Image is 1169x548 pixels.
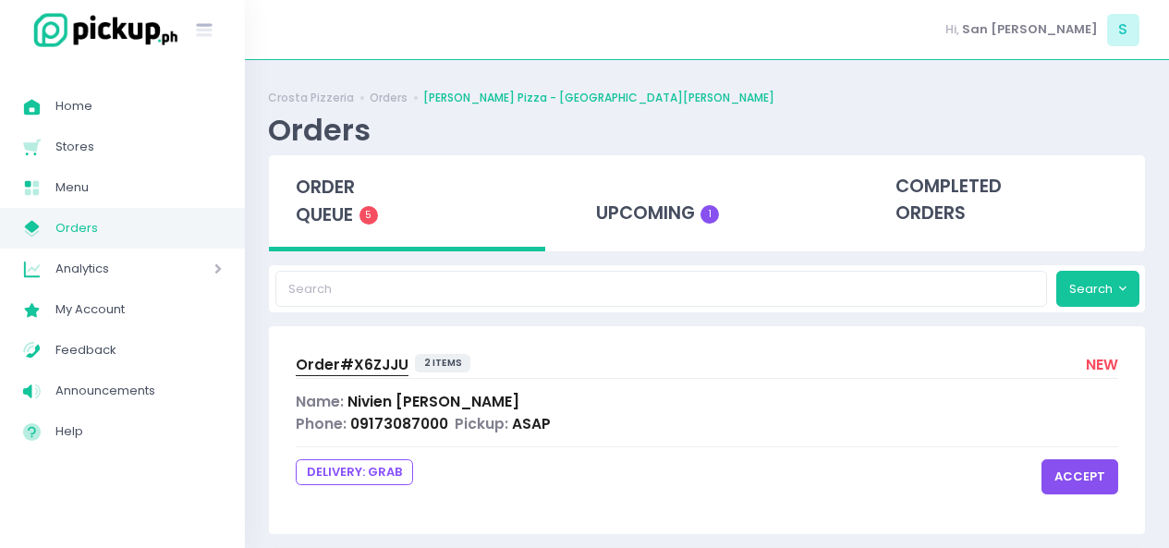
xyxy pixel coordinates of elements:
[296,414,347,433] span: Phone:
[296,459,413,485] span: DELIVERY: grab
[700,205,719,224] span: 1
[55,379,222,403] span: Announcements
[23,10,180,50] img: logo
[512,414,551,433] span: ASAP
[347,392,519,411] span: Nivien [PERSON_NAME]
[1107,14,1139,46] span: S
[296,355,408,374] span: Order# X6ZJJU
[55,420,222,444] span: Help
[55,94,222,118] span: Home
[55,216,222,240] span: Orders
[423,90,774,106] a: [PERSON_NAME] Pizza - [GEOGRAPHIC_DATA][PERSON_NAME]
[296,354,408,379] a: Order#X6ZJJU
[1041,459,1118,494] button: accept
[55,298,222,322] span: My Account
[370,90,408,106] a: Orders
[359,206,378,225] span: 5
[268,90,354,106] a: Crosta Pizzeria
[55,135,222,159] span: Stores
[455,414,508,433] span: Pickup:
[568,155,845,246] div: upcoming
[945,20,959,39] span: Hi,
[296,175,355,227] span: order queue
[275,271,1048,306] input: Search
[296,392,344,411] span: Name:
[268,112,371,148] div: Orders
[55,257,162,281] span: Analytics
[1056,271,1139,306] button: Search
[55,338,222,362] span: Feedback
[869,155,1145,246] div: completed orders
[55,176,222,200] span: Menu
[962,20,1098,39] span: San [PERSON_NAME]
[350,414,448,433] span: 09173087000
[415,354,471,372] span: 2 items
[1086,354,1118,379] div: new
